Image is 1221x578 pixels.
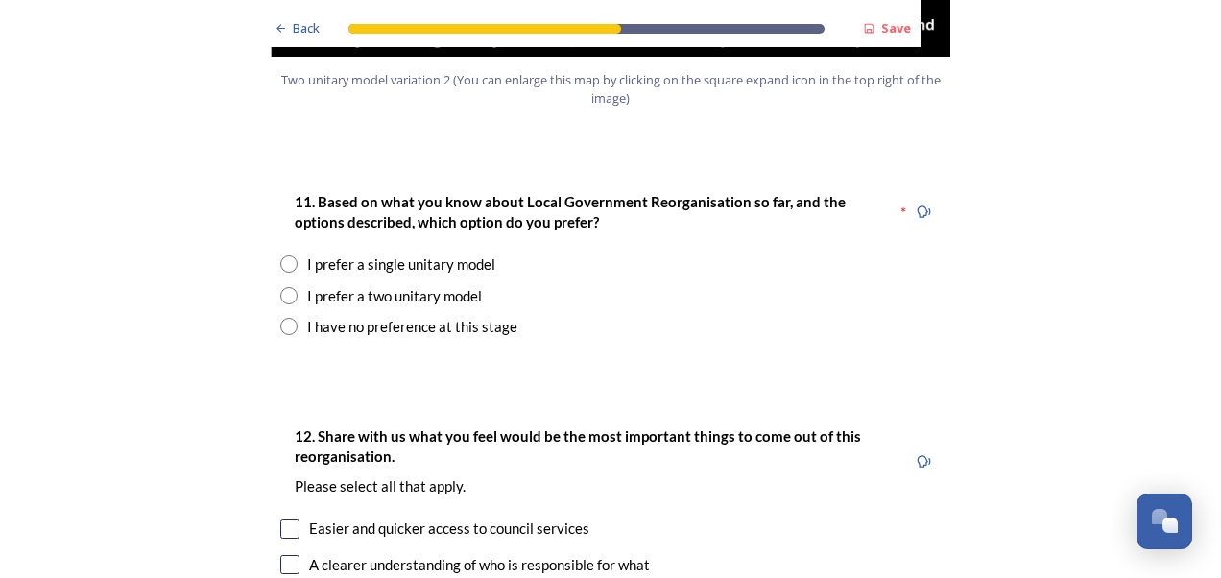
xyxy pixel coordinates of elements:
[293,19,320,37] span: Back
[1137,494,1192,549] button: Open Chat
[309,554,650,576] div: A clearer understanding of who is responsible for what
[307,253,495,276] div: I prefer a single unitary model
[295,427,864,465] strong: 12. Share with us what you feel would be the most important things to come out of this reorganisa...
[307,316,517,338] div: I have no preference at this stage
[309,518,589,540] div: Easier and quicker access to council services
[307,285,482,307] div: I prefer a two unitary model
[881,19,911,36] strong: Save
[295,476,892,496] p: Please select all that apply.
[279,71,942,108] span: Two unitary model variation 2 (You can enlarge this map by clicking on the square expand icon in ...
[295,193,849,230] strong: 11. Based on what you know about Local Government Reorganisation so far, and the options describe...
